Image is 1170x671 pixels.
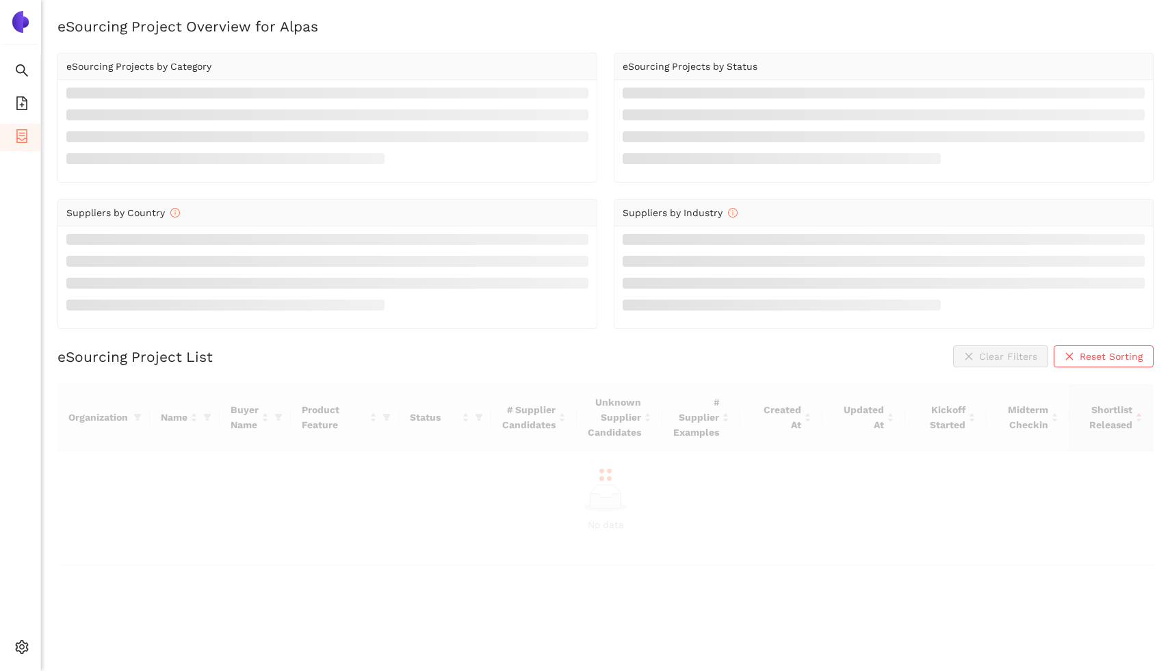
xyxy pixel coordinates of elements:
[1065,352,1074,363] span: close
[57,347,213,367] h2: eSourcing Project List
[15,92,29,119] span: file-add
[15,124,29,152] span: container
[1080,349,1143,364] span: Reset Sorting
[1054,345,1154,367] button: closeReset Sorting
[170,208,180,218] span: info-circle
[623,207,738,218] span: Suppliers by Industry
[15,635,29,663] span: setting
[10,11,31,33] img: Logo
[728,208,738,218] span: info-circle
[66,61,211,72] span: eSourcing Projects by Category
[15,59,29,86] span: search
[57,16,1154,36] h2: eSourcing Project Overview for Alpas
[953,345,1048,367] button: closeClear Filters
[623,61,757,72] span: eSourcing Projects by Status
[66,207,180,218] span: Suppliers by Country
